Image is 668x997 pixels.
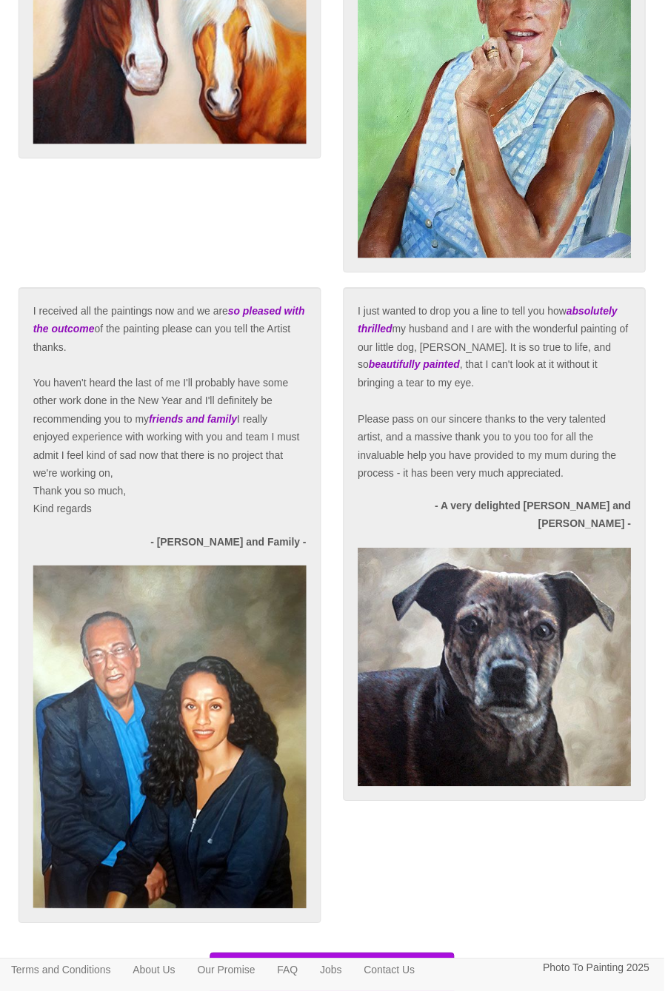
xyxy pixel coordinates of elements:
[151,539,308,551] strong: - [PERSON_NAME] and Family -
[268,964,311,987] a: FAQ
[122,964,187,987] a: About Us
[546,964,653,983] p: Photo To Painting 2025
[360,415,620,482] span: Please pass on our sincere thanks to the very talented artist, and a massive thank you to you too...
[311,964,355,987] a: Jobs
[150,415,238,427] em: friends and family
[33,568,308,913] img: Oil painting of 2 horses
[437,503,635,533] strong: - A very delighted [PERSON_NAME] and [PERSON_NAME] -
[360,303,635,485] p: I just wanted to drop you a line to tell you how my husband and I are with the wonderful painting...
[371,360,463,372] em: beautifully painted
[33,379,301,482] span: You haven't heard the last of me I'll probably have some other work done in the New Year and I'll...
[33,303,308,521] p: I received all the paintings now and we are of the painting please can you tell the Artist thanks...
[360,306,621,337] em: absolutely thrilled
[355,964,428,987] a: Contact Us
[360,551,635,790] img: Oil painting of a dog
[187,964,268,987] a: Our Promise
